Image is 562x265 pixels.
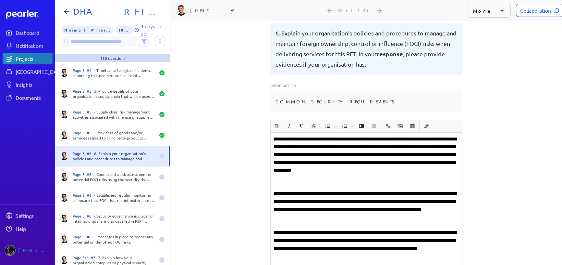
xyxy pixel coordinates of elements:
pre: 6. Explain your organisation’s policies and procedures to manage and maintain foreign ownership, ... [275,28,457,70]
button: Underline [296,121,307,132]
button: Clear Formatting [421,121,432,132]
button: Insert Unordered List [322,121,333,132]
a: Help [3,223,53,234]
img: James Layton [60,235,68,243]
div: [PERSON_NAME] [190,7,223,14]
div: Settings [16,212,52,219]
h1: DHA - RFI FOIP CMS Security Requirements [71,7,160,17]
span: Page 5, #5 [73,130,94,135]
div: - Processes in place to report any potential or identified FOCI risks. [73,234,155,245]
a: Dashboard [6,10,53,19]
img: James Layton [60,90,68,98]
span: Strike through [308,121,320,132]
img: James Layton [60,69,68,77]
span: Priority [62,26,113,34]
p: 4 days to go [140,22,165,38]
span: Page 5, #4 [73,68,94,73]
a: Dashboard [3,27,53,38]
span: Page 5, #5 [73,88,94,94]
button: Italic [284,121,295,132]
img: James Layton [60,194,68,202]
a: Ryan Baird's photo[PERSON_NAME] [3,242,53,258]
span: Page 5/6, #7 [73,255,98,260]
button: Insert Image [395,121,406,132]
button: Bold [271,121,282,132]
div: 5. Provide details of your organisation’s supply chain that will be used in the delivery of this ... [73,88,155,99]
span: Decrease Indent [368,121,380,132]
div: 130 questions [100,56,125,61]
span: response [377,50,403,58]
a: Projects [3,53,53,64]
div: - Supply chain risk management activities associated with the use of suppliers, contractors, manu... [73,109,155,120]
a: Insights [3,79,53,90]
div: - Security governance in place for international sharing as detailed in PSPF Release 2024 - List ... [73,213,155,224]
img: James Layton [60,111,68,118]
span: Insert link [382,121,394,132]
span: Page 5, #5 [73,109,94,114]
span: Page 5, #6 [73,234,94,239]
button: Insert table [407,121,418,132]
span: Page 5, #6 [73,213,94,219]
div: Help [16,225,52,232]
span: Insert Unordered List [322,121,338,132]
div: - Providers of goods and/or services related to third party products, softwares and components. [73,130,155,140]
p: More [473,7,492,14]
a: Notifications [3,40,53,51]
span: Italic [283,121,295,132]
span: Page 5, #6 [73,192,94,198]
div: - Conducted a risk assessment of potential FOCI risks using the security risk assessment performe... [73,172,155,182]
p: Information [270,83,462,88]
img: James Layton [60,215,68,222]
button: Insert link [382,121,393,132]
span: Insert Ordered List [339,121,355,132]
a: Documents [3,92,53,103]
div: [GEOGRAPHIC_DATA] [16,68,64,75]
span: Page 5, #6 [73,172,94,177]
button: Insert Ordered List [339,121,350,132]
button: Increase Indent [356,121,367,132]
img: James Layton [60,256,68,264]
img: James Layton [60,131,68,139]
div: 6. Explain your organisation’s policies and procedures to manage and maintain foreign ownership, ... [73,151,155,161]
div: Notifications [16,42,52,49]
div: Dashboard [16,29,52,36]
span: Insert Image [394,121,406,132]
button: Strike through [308,121,319,132]
span: 18% of Questions Completed [116,26,133,34]
a: Settings [3,210,53,221]
img: James Layton [60,173,68,181]
img: James Layton [176,5,186,16]
div: - Timeframe for cyber incidents reporting to customers and relevant authorities [73,68,155,78]
div: Documents [16,94,52,101]
img: James Layton [60,152,68,160]
a: [GEOGRAPHIC_DATA] [3,66,53,77]
div: Insights [16,81,52,88]
div: [PERSON_NAME] [18,245,51,256]
span: Page 5, #6 [73,151,94,156]
div: Projects [16,55,52,62]
div: - Established regular monitoring to ensure that FOCI risks do not materialise in accordance with ... [73,192,155,203]
span: Bold [271,121,283,132]
pre: COMMON SECURITY REQUIREMENTS [275,96,397,107]
img: Ryan Baird [5,245,16,256]
div: 32 of 130 [337,7,372,13]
